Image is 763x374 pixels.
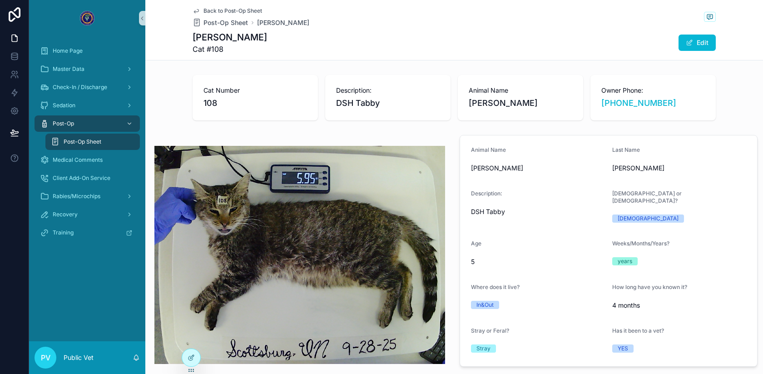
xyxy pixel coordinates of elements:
[35,152,140,168] a: Medical Comments
[35,170,140,186] a: Client Add-On Service
[336,97,440,110] span: DSH Tabby
[35,97,140,114] a: Sedation
[612,190,682,204] span: [DEMOGRAPHIC_DATA] or [DEMOGRAPHIC_DATA]?
[53,211,78,218] span: Recovery
[203,86,307,95] span: Cat Number
[64,138,101,145] span: Post-Op Sheet
[471,284,520,290] span: Where does it live?
[45,134,140,150] a: Post-Op Sheet
[53,229,74,236] span: Training
[612,284,687,290] span: How long have you known it?
[53,156,103,164] span: Medical Comments
[471,327,509,334] span: Stray or Feral?
[469,86,572,95] span: Animal Name
[53,120,74,127] span: Post-Op
[35,224,140,241] a: Training
[53,84,107,91] span: Check-In / Discharge
[53,193,100,200] span: Rabies/Microchips
[476,344,490,353] div: Stray
[336,86,440,95] span: Description:
[53,47,83,55] span: Home Page
[53,175,110,182] span: Client Add-On Service
[193,7,262,15] a: Back to Post-Op Sheet
[193,31,267,44] h1: [PERSON_NAME]
[193,18,248,27] a: Post-Op Sheet
[203,97,307,110] span: 108
[193,44,267,55] span: Cat #108
[35,61,140,77] a: Master Data
[679,35,716,51] button: Edit
[618,344,628,353] div: YES
[154,146,445,364] img: attKJWUJSYlZvjCHU30470-capture_20250928-123710.png
[80,11,94,25] img: App logo
[476,301,494,309] div: In&Out
[53,102,75,109] span: Sedation
[257,18,309,27] a: [PERSON_NAME]
[601,86,705,95] span: Owner Phone:
[64,353,94,362] p: Public Vet
[35,43,140,59] a: Home Page
[35,188,140,204] a: Rabies/Microchips
[53,65,84,73] span: Master Data
[471,164,605,173] span: [PERSON_NAME]
[471,146,506,153] span: Animal Name
[41,352,50,363] span: PV
[203,7,262,15] span: Back to Post-Op Sheet
[601,97,676,110] a: [PHONE_NUMBER]
[35,79,140,95] a: Check-In / Discharge
[35,206,140,223] a: Recovery
[612,327,664,334] span: Has it been to a vet?
[612,164,746,173] span: [PERSON_NAME]
[471,190,502,197] span: Description:
[471,207,605,216] span: DSH Tabby
[471,240,481,247] span: Age
[612,146,640,153] span: Last Name
[29,36,145,253] div: scrollable content
[203,18,248,27] span: Post-Op Sheet
[612,240,669,247] span: Weeks/Months/Years?
[471,257,605,266] span: 5
[618,214,679,223] div: [DEMOGRAPHIC_DATA]
[35,115,140,132] a: Post-Op
[469,97,572,110] span: [PERSON_NAME]
[612,301,746,310] span: 4 months
[618,257,632,265] div: years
